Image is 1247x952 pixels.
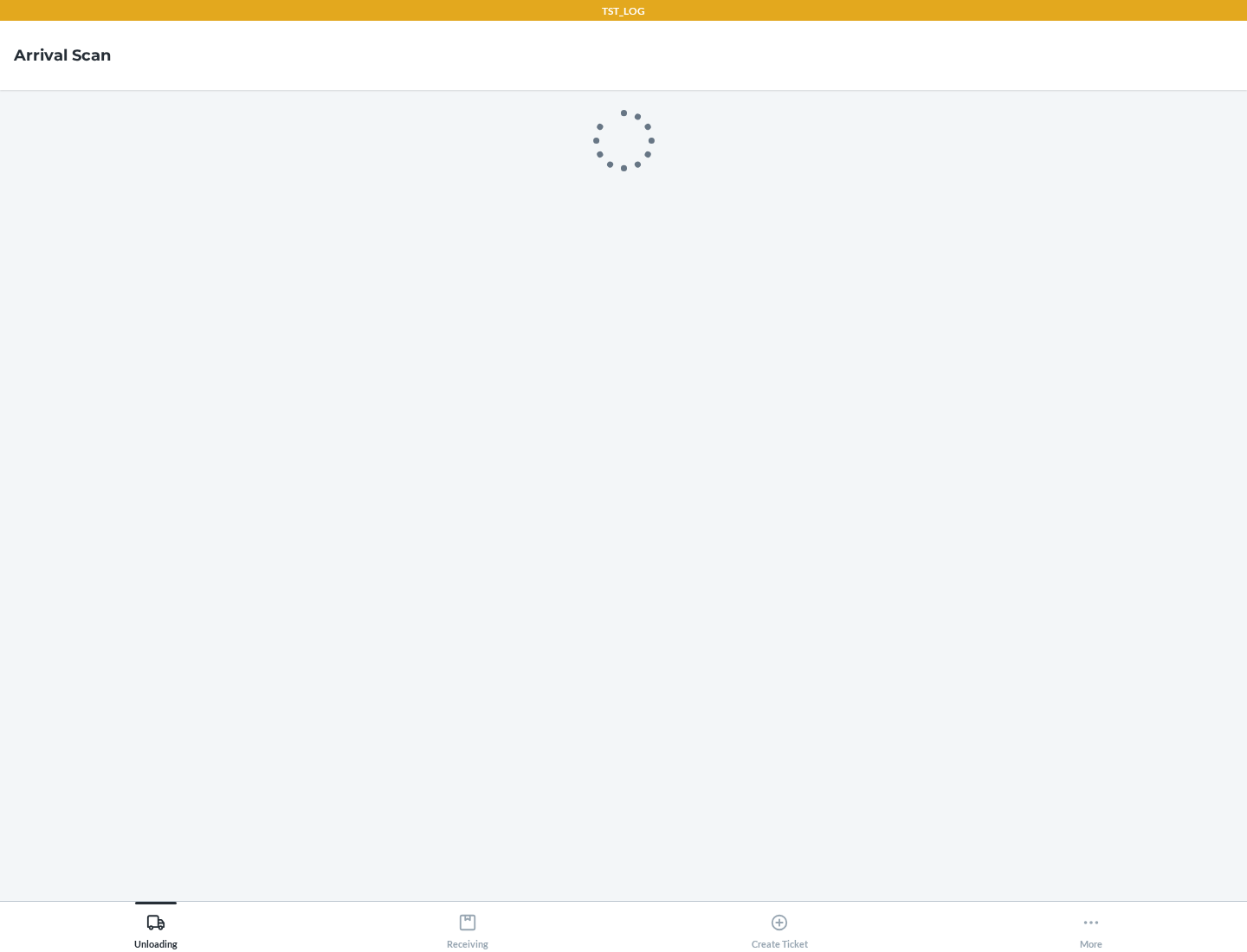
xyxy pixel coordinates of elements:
[623,902,935,949] button: Create Ticket
[14,44,111,67] h4: Arrival Scan
[935,902,1247,949] button: More
[312,902,623,949] button: Receiving
[134,906,178,949] div: Unloading
[602,3,645,19] p: TST_LOG
[447,906,488,949] div: Receiving
[752,906,808,949] div: Create Ticket
[1080,906,1102,949] div: More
